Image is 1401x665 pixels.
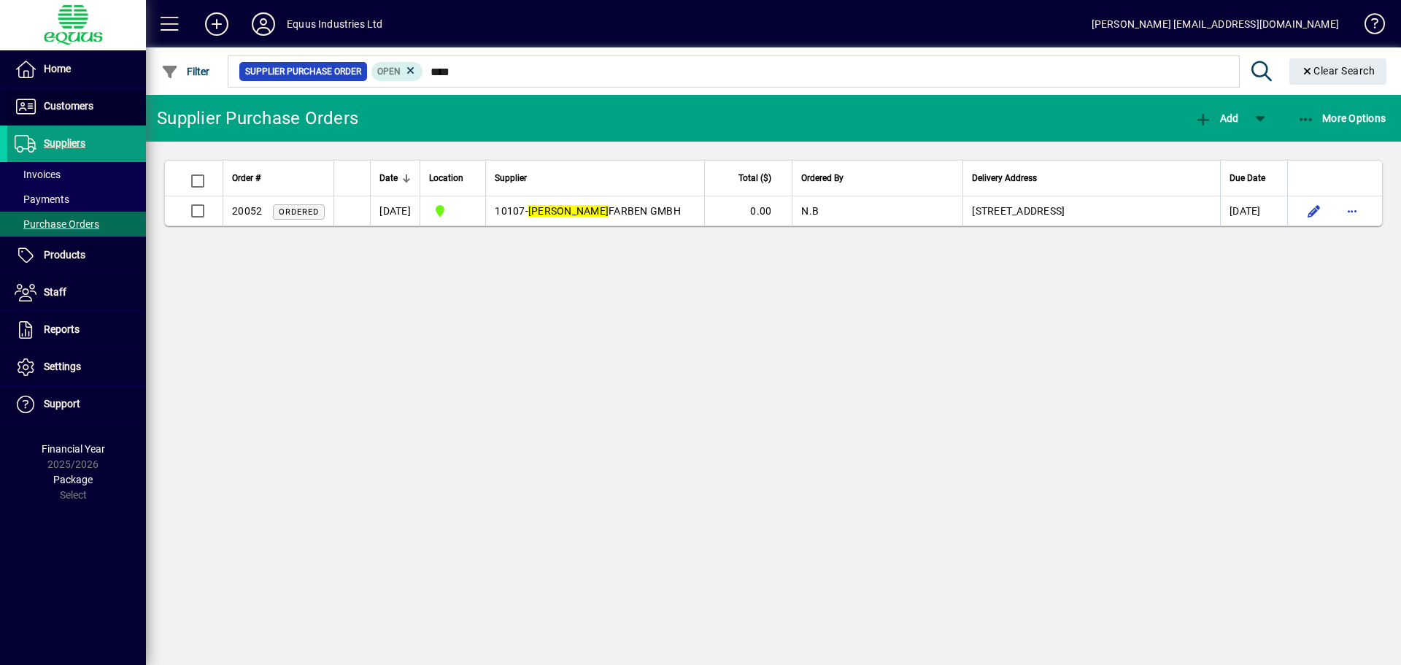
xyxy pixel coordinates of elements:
span: 1B BLENHEIM [429,202,476,220]
div: [PERSON_NAME] [EMAIL_ADDRESS][DOMAIN_NAME] [1092,12,1339,36]
span: Clear Search [1301,65,1375,77]
div: Supplier [495,170,695,186]
span: Total ($) [738,170,771,186]
div: Total ($) [714,170,784,186]
span: Staff [44,286,66,298]
a: Payments [7,187,146,212]
button: Edit [1302,199,1326,223]
a: Staff [7,274,146,311]
span: N.B [801,205,819,217]
span: Open [377,66,401,77]
div: Due Date [1230,170,1278,186]
a: Support [7,386,146,423]
span: Reports [44,323,80,335]
a: Products [7,237,146,274]
button: Profile [240,11,287,37]
mat-chip: Completion Status: Open [371,62,423,81]
span: Invoices [15,169,61,180]
a: Purchase Orders [7,212,146,237]
div: Location [429,170,476,186]
a: Settings [7,349,146,385]
button: Filter [158,58,214,85]
span: Delivery Address [972,170,1037,186]
span: Supplier Purchase Order [245,64,361,79]
div: Order # [232,170,325,186]
span: Date [379,170,398,186]
td: 0.00 [704,196,792,226]
span: Location [429,170,463,186]
span: Payments [15,193,69,205]
td: - [485,196,704,226]
button: More Options [1294,105,1390,131]
a: Reports [7,312,146,348]
span: Add [1194,112,1238,124]
a: Customers [7,88,146,125]
td: [DATE] [370,196,420,226]
span: Supplier [495,170,527,186]
div: Date [379,170,411,186]
span: Order # [232,170,260,186]
span: Ordered By [801,170,844,186]
span: Package [53,474,93,485]
span: Customers [44,100,93,112]
a: Invoices [7,162,146,187]
span: Financial Year [42,443,105,455]
em: [PERSON_NAME] [528,205,609,217]
span: 10107 [495,205,525,217]
span: FARBEN GMBH [528,205,681,217]
div: Equus Industries Ltd [287,12,383,36]
td: [STREET_ADDRESS] [962,196,1220,226]
span: Filter [161,66,210,77]
div: Supplier Purchase Orders [157,107,358,130]
span: More Options [1297,112,1386,124]
button: Add [1191,105,1242,131]
span: Suppliers [44,137,85,149]
span: Settings [44,361,81,372]
div: Ordered By [801,170,954,186]
span: Products [44,249,85,261]
span: Due Date [1230,170,1265,186]
span: Home [44,63,71,74]
a: Home [7,51,146,88]
button: Add [193,11,240,37]
span: 20052 [232,205,262,217]
button: More options [1340,199,1364,223]
span: Ordered [279,207,319,217]
td: [DATE] [1220,196,1287,226]
span: Support [44,398,80,410]
span: Purchase Orders [15,218,99,230]
button: Clear [1289,58,1387,85]
a: Knowledge Base [1354,3,1383,50]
